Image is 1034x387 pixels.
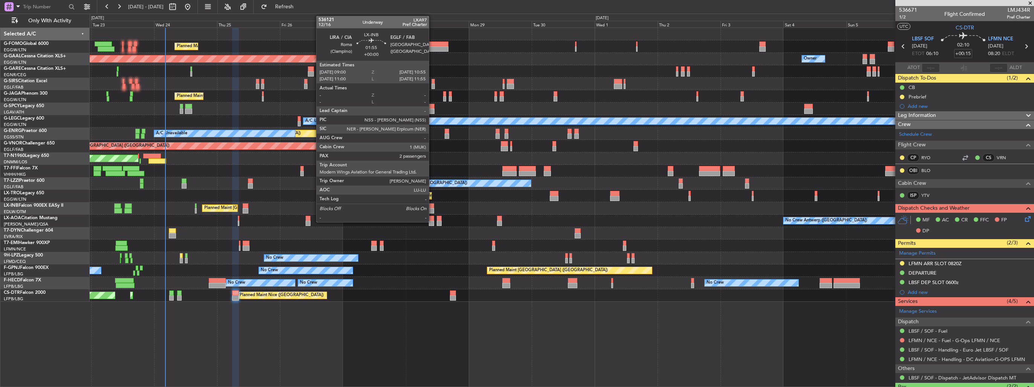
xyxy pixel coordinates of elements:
span: CS-DTR [956,24,974,32]
a: EGLF/FAB [4,147,23,152]
a: LFMN / NCE - Handling - DC Aviation-G-OPS LFMN [909,356,1025,362]
span: Refresh [269,4,300,9]
div: No Crew [300,277,317,289]
div: Flight Confirmed [944,10,985,18]
div: Wed 1 [595,21,658,28]
div: Sat 4 [783,21,846,28]
a: LX-TROLegacy 650 [4,191,44,195]
span: AC [942,217,949,224]
span: 9H-LPZ [4,253,19,258]
a: DNMM/LOS [4,159,27,165]
a: G-SPCYLegacy 650 [4,104,44,108]
a: EGGW/LTN [4,122,26,127]
span: 536671 [899,6,917,14]
div: Mon 29 [469,21,532,28]
div: Wed 24 [154,21,217,28]
span: Crew [898,120,911,129]
span: 08:20 [988,50,1000,58]
a: LFPB/LBG [4,284,23,289]
div: No Crew [228,277,245,289]
a: G-GAALCessna Citation XLS+ [4,54,66,58]
a: LX-AOACitation Mustang [4,216,58,220]
span: [DATE] [912,43,927,50]
span: T7-N1960 [4,154,25,158]
span: 06:10 [926,50,938,58]
a: LX-INBFalcon 900EX EASy II [4,203,63,208]
a: T7-EMIHawker 900XP [4,241,50,245]
a: G-JAGAPhenom 300 [4,91,47,96]
button: Refresh [257,1,303,13]
div: A/C Unavailable [GEOGRAPHIC_DATA] ([GEOGRAPHIC_DATA]) [305,115,428,127]
a: YTV [921,192,938,199]
div: Owner [804,53,817,64]
a: EVRA/RIX [4,234,23,240]
div: CB [909,84,915,91]
div: Sat 27 [343,21,406,28]
span: Dispatch [898,318,919,326]
span: G-SPCY [4,104,20,108]
a: LBSF / SOF - Handling - Euro Jet LBSF / SOF [909,347,1008,353]
div: Thu 2 [658,21,720,28]
span: 02:10 [957,41,969,49]
span: 1/2 [899,14,917,20]
div: Planned Maint [GEOGRAPHIC_DATA] ([GEOGRAPHIC_DATA]) [177,41,295,52]
div: Fri 3 [720,21,783,28]
span: T7-LZZI [4,178,19,183]
div: Planned Maint Sofia [132,290,171,301]
span: [DATE] - [DATE] [128,3,164,10]
span: (1/2) [1007,74,1018,82]
span: CS-DTR [4,290,20,295]
a: F-HECDFalcon 7X [4,278,41,283]
div: Planned Maint [GEOGRAPHIC_DATA] ([GEOGRAPHIC_DATA]) [51,140,170,152]
span: ETOT [912,50,924,58]
span: Dispatch To-Dos [898,74,936,83]
a: G-ENRGPraetor 600 [4,129,47,133]
div: No Crew [707,277,724,289]
a: EGSS/STN [4,134,24,140]
span: Permits [898,239,916,248]
a: LBSF / SOF - Fuel [909,328,947,334]
div: A/C Unavailable [156,128,187,139]
a: LFPB/LBG [4,296,23,302]
span: DP [922,227,929,235]
span: Flight Crew [898,141,926,149]
div: No Crew [261,265,278,276]
span: CR [961,217,968,224]
a: Manage Permits [899,250,936,257]
span: FFC [980,217,989,224]
span: LX-TRO [4,191,20,195]
span: Pref Charter [1007,14,1030,20]
span: G-JAGA [4,91,21,96]
a: VHHH/HKG [4,172,26,177]
a: EDLW/DTM [4,209,26,215]
div: [DATE] [596,15,609,21]
span: LX-AOA [4,216,21,220]
div: CP [907,154,919,162]
span: ALDT [1010,64,1022,72]
span: G-ENRG [4,129,21,133]
a: G-SIRSCitation Excel [4,79,47,83]
a: LGAV/ATH [4,109,24,115]
span: T7-FFI [4,166,17,170]
button: UTC [897,23,910,30]
span: ATOT [907,64,920,72]
div: Tue 30 [532,21,595,28]
span: LX-INB [4,203,18,208]
span: G-GARE [4,66,21,71]
span: F-HECD [4,278,20,283]
a: VRN [997,154,1014,161]
span: Dispatch Checks and Weather [898,204,970,213]
span: Cabin Crew [898,179,926,188]
span: Leg Information [898,111,936,120]
span: T7-EMI [4,241,18,245]
span: T7-DYN [4,228,21,233]
span: MF [922,217,930,224]
a: LFMD/CEQ [4,259,26,264]
div: Thu 25 [217,21,280,28]
span: LMJ434R [1007,6,1030,14]
div: ISP [907,191,919,200]
span: Others [898,364,915,373]
div: CS [982,154,995,162]
div: Add new [908,103,1030,109]
a: G-FOMOGlobal 6000 [4,41,49,46]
